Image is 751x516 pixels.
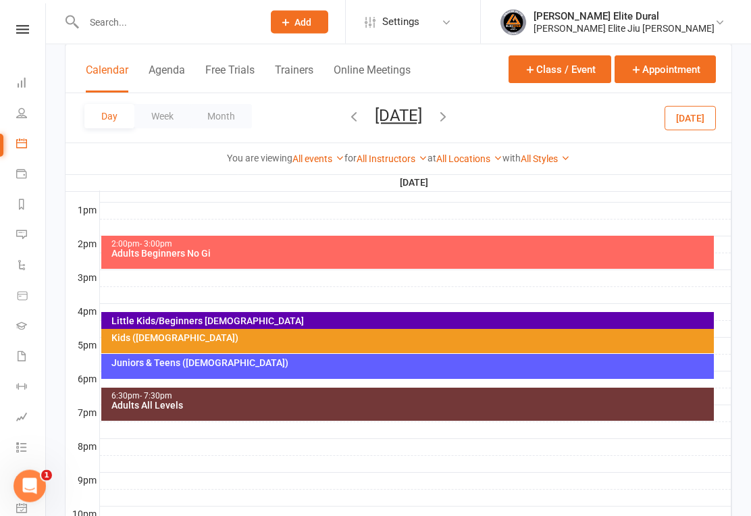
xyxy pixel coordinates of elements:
[140,240,172,249] span: - 3:00pm
[134,104,190,128] button: Week
[111,249,712,259] div: Adults Beginners No Gi
[66,270,99,287] th: 3pm
[14,470,46,502] iframe: Intercom live chat
[66,304,99,321] th: 4pm
[16,130,47,160] a: Calendar
[66,203,99,220] th: 1pm
[294,17,311,28] span: Add
[41,470,52,481] span: 1
[227,153,292,163] strong: You are viewing
[16,99,47,130] a: People
[140,392,172,401] span: - 7:30pm
[16,282,47,312] a: Product Sales
[66,371,99,388] th: 6pm
[66,338,99,355] th: 5pm
[66,439,99,456] th: 8pm
[271,11,328,34] button: Add
[534,22,715,34] div: [PERSON_NAME] Elite Jiu [PERSON_NAME]
[509,55,611,83] button: Class / Event
[111,240,712,249] div: 2:00pm
[84,104,134,128] button: Day
[16,69,47,99] a: Dashboard
[615,55,716,83] button: Appointment
[66,405,99,422] th: 7pm
[334,63,411,93] button: Online Meetings
[111,401,712,411] div: Adults All Levels
[86,63,128,93] button: Calendar
[357,153,428,164] a: All Instructors
[292,153,344,164] a: All events
[111,334,712,343] div: Kids ([DEMOGRAPHIC_DATA])
[521,153,570,164] a: All Styles
[382,7,419,37] span: Settings
[500,9,527,36] img: thumb_image1702864552.png
[428,153,436,163] strong: at
[111,392,712,401] div: 6:30pm
[16,464,47,494] a: What's New
[16,403,47,434] a: Assessments
[534,10,715,22] div: [PERSON_NAME] Elite Dural
[275,63,313,93] button: Trainers
[111,359,712,368] div: Juniors & Teens ([DEMOGRAPHIC_DATA])
[66,473,99,490] th: 9pm
[80,13,253,32] input: Search...
[190,104,252,128] button: Month
[111,317,712,326] div: Little Kids/Beginners [DEMOGRAPHIC_DATA]
[436,153,502,164] a: All Locations
[375,106,422,125] button: [DATE]
[99,174,731,191] th: [DATE]
[344,153,357,163] strong: for
[66,236,99,253] th: 2pm
[16,190,47,221] a: Reports
[149,63,185,93] button: Agenda
[16,160,47,190] a: Payments
[665,105,716,130] button: [DATE]
[205,63,255,93] button: Free Trials
[502,153,521,163] strong: with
